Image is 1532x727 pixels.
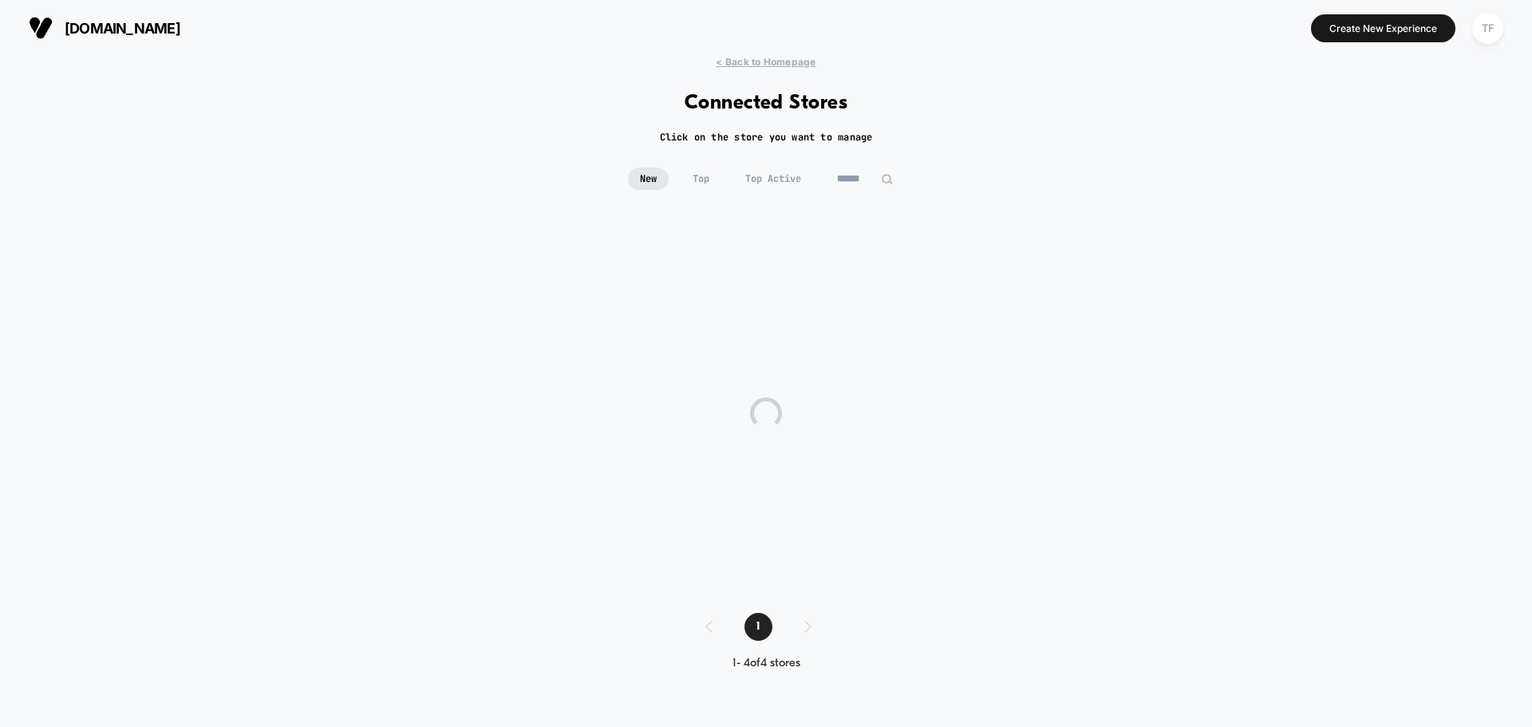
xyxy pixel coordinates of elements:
[881,173,893,185] img: edit
[65,20,180,37] span: [DOMAIN_NAME]
[716,56,815,68] span: < Back to Homepage
[1467,12,1508,45] button: TF
[681,168,721,190] span: Top
[685,92,848,115] h1: Connected Stores
[628,168,669,190] span: New
[24,15,185,41] button: [DOMAIN_NAME]
[29,16,53,40] img: Visually logo
[1472,13,1503,44] div: TF
[733,168,813,190] span: Top Active
[660,131,873,144] h2: Click on the store you want to manage
[1311,14,1455,42] button: Create New Experience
